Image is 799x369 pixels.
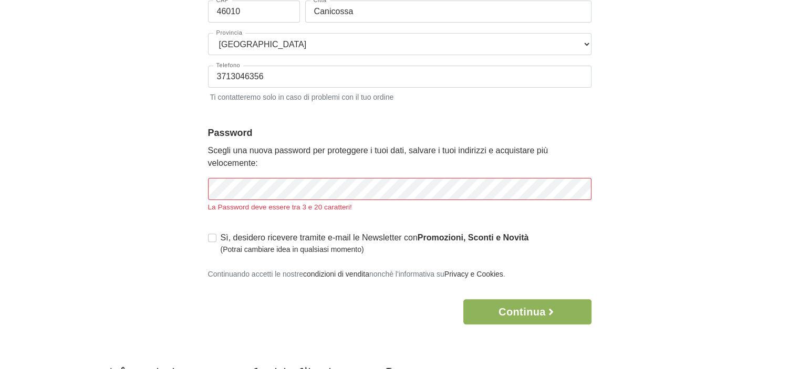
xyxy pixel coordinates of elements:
[444,270,503,278] a: Privacy e Cookies
[303,270,369,278] a: condizioni di vendita
[208,202,592,213] div: La Password deve essere tra 3 e 20 caratteri!
[213,30,246,36] label: Provincia
[208,66,592,88] input: Telefono
[221,231,529,255] label: Sì, desidero ricevere tramite e-mail le Newsletter con
[213,62,244,68] label: Telefono
[463,299,591,324] button: Continua
[305,1,592,23] input: Città
[418,233,529,242] strong: Promozioni, Sconti e Novità
[221,244,529,255] small: (Potrai cambiare idea in qualsiasi momento)
[208,90,592,103] small: Ti contatteremo solo in caso di problemi con il tuo ordine
[208,144,592,170] p: Scegli una nuova password per proteggere i tuoi dati, salvare i tuoi indirizzi e acquistare più v...
[208,126,592,140] legend: Password
[208,270,505,278] small: Continuando accetti le nostre nonchè l'informativa su .
[208,1,300,23] input: CAP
